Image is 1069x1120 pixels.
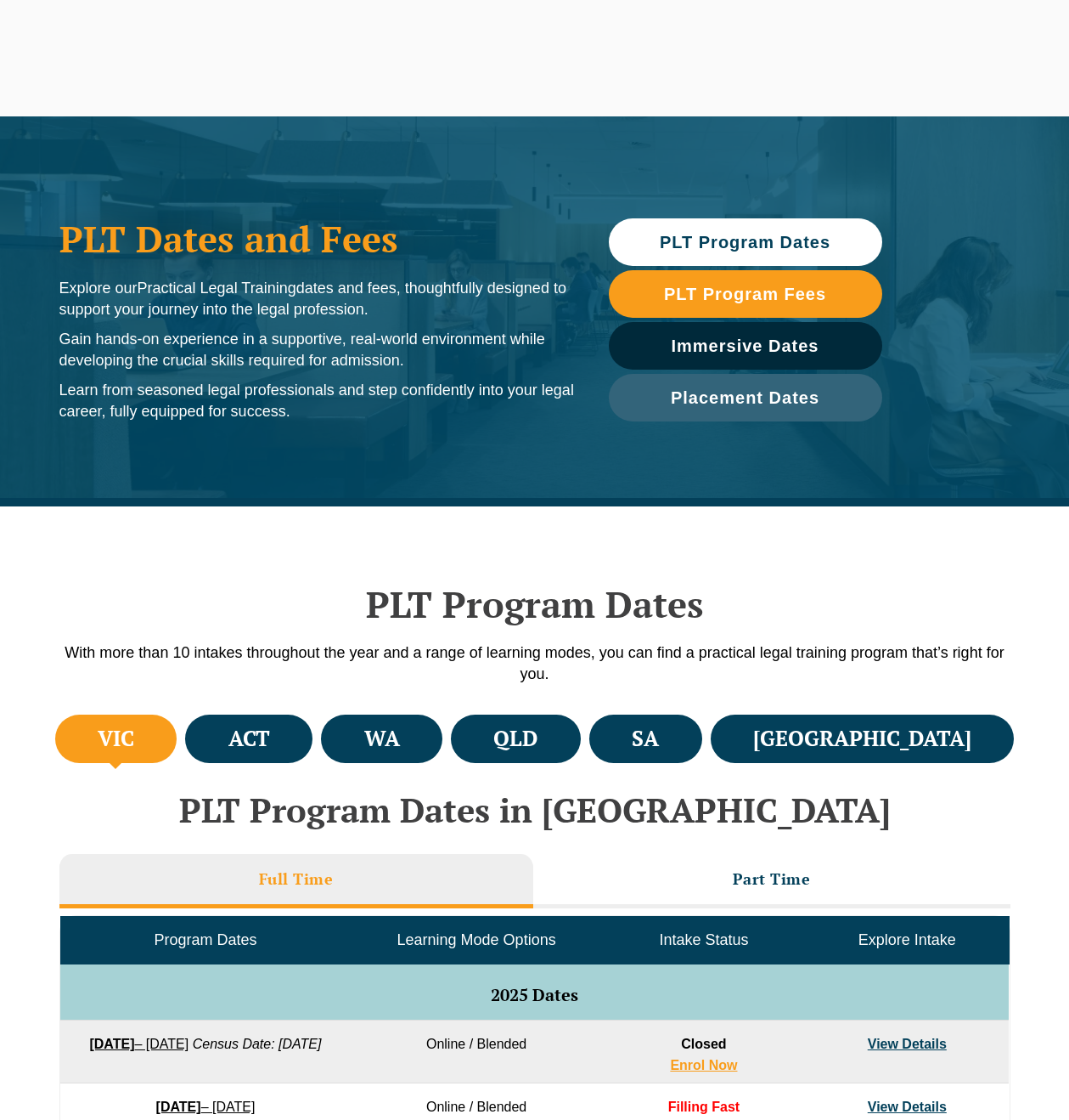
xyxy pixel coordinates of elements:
p: With more than 10 intakes throughout the year and a range of learning modes, you can find a pract... [51,642,1019,685]
span: Explore Intake [858,931,956,948]
a: View Details [868,1037,947,1051]
span: Closed [681,1037,726,1051]
p: Learn from seasoned legal professionals and step confidently into your legal career, fully equipp... [59,380,575,422]
strong: [DATE] [156,1100,201,1114]
span: Filling Fast [668,1100,740,1114]
span: Intake Status [659,931,748,948]
span: Practical Legal Training [138,280,296,297]
h4: ACT [228,725,270,753]
h4: WA [364,725,400,753]
a: PLT Program Dates [609,218,882,266]
span: PLT Program Fees [664,286,826,303]
p: Explore our dates and fees, thoughtfully designed to support your journey into the legal profession. [59,278,575,320]
em: Census Date: [DATE] [193,1037,322,1051]
h2: PLT Program Dates in [GEOGRAPHIC_DATA] [51,791,1019,829]
h4: VIC [98,725,134,753]
h3: Part Time [733,869,811,889]
a: Placement Dates [609,374,882,421]
a: PLT Program Fees [609,270,882,318]
h4: [GEOGRAPHIC_DATA] [753,725,971,753]
strong: [DATE] [89,1037,134,1051]
a: [DATE]– [DATE] [89,1037,188,1051]
span: Immersive Dates [672,337,819,354]
p: Gain hands-on experience in a supportive, real-world environment while developing the crucial ski... [59,329,575,371]
h2: PLT Program Dates [51,583,1019,625]
a: Enrol Now [670,1058,737,1072]
a: [DATE]– [DATE] [156,1100,256,1114]
h4: QLD [493,725,537,753]
a: View Details [868,1100,947,1114]
span: Placement Dates [671,389,819,406]
h1: PLT Dates and Fees [59,218,575,260]
a: Immersive Dates [609,322,882,370]
h4: SA [632,725,659,753]
td: Online / Blended [351,1021,602,1083]
span: PLT Program Dates [660,234,830,251]
span: Program Dates [154,931,256,948]
span: Learning Mode Options [397,931,556,948]
h3: Full Time [259,869,334,889]
span: 2025 Dates [491,983,578,1006]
